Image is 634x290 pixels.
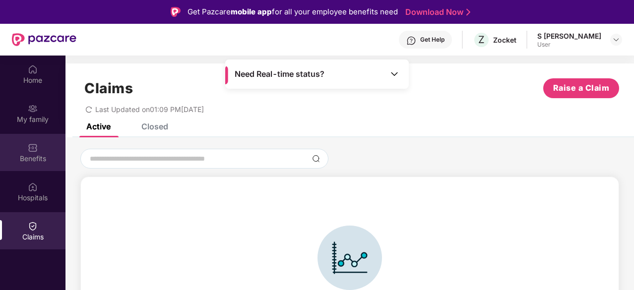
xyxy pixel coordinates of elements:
img: Toggle Icon [389,69,399,79]
div: Get Pazcare for all your employee benefits need [188,6,398,18]
span: Need Real-time status? [235,69,324,79]
img: svg+xml;base64,PHN2ZyB3aWR0aD0iMjAiIGhlaWdodD0iMjAiIHZpZXdCb3g9IjAgMCAyMCAyMCIgZmlsbD0ibm9uZSIgeG... [28,104,38,114]
img: svg+xml;base64,PHN2ZyBpZD0iQmVuZWZpdHMiIHhtbG5zPSJodHRwOi8vd3d3LnczLm9yZy8yMDAwL3N2ZyIgd2lkdGg9Ij... [28,143,38,153]
div: Active [86,121,111,131]
div: User [537,41,601,49]
img: Stroke [466,7,470,17]
img: svg+xml;base64,PHN2ZyBpZD0iU2VhcmNoLTMyeDMyIiB4bWxucz0iaHR0cDovL3d3dy53My5vcmcvMjAwMC9zdmciIHdpZH... [312,155,320,163]
img: svg+xml;base64,PHN2ZyBpZD0iSGVscC0zMngzMiIgeG1sbnM9Imh0dHA6Ly93d3cudzMub3JnLzIwMDAvc3ZnIiB3aWR0aD... [406,36,416,46]
div: Zocket [493,35,516,45]
a: Download Now [405,7,467,17]
h1: Claims [84,80,133,97]
img: svg+xml;base64,PHN2ZyBpZD0iQ2xhaW0iIHhtbG5zPSJodHRwOi8vd3d3LnczLm9yZy8yMDAwL3N2ZyIgd2lkdGg9IjIwIi... [28,221,38,231]
span: Raise a Claim [553,82,610,94]
button: Raise a Claim [543,78,619,98]
img: svg+xml;base64,PHN2ZyBpZD0iSG9zcGl0YWxzIiB4bWxucz0iaHR0cDovL3d3dy53My5vcmcvMjAwMC9zdmciIHdpZHRoPS... [28,182,38,192]
img: svg+xml;base64,PHN2ZyBpZD0iSG9tZSIgeG1sbnM9Imh0dHA6Ly93d3cudzMub3JnLzIwMDAvc3ZnIiB3aWR0aD0iMjAiIG... [28,64,38,74]
div: Closed [141,121,168,131]
div: Get Help [420,36,444,44]
span: redo [85,105,92,114]
span: Last Updated on 01:09 PM[DATE] [95,105,204,114]
img: svg+xml;base64,PHN2ZyBpZD0iSWNvbl9DbGFpbSIgZGF0YS1uYW1lPSJJY29uIENsYWltIiB4bWxucz0iaHR0cDovL3d3dy... [317,226,382,290]
img: svg+xml;base64,PHN2ZyBpZD0iRHJvcGRvd24tMzJ4MzIiIHhtbG5zPSJodHRwOi8vd3d3LnczLm9yZy8yMDAwL3N2ZyIgd2... [612,36,620,44]
strong: mobile app [231,7,272,16]
img: New Pazcare Logo [12,33,76,46]
div: S [PERSON_NAME] [537,31,601,41]
img: Logo [171,7,181,17]
span: Z [478,34,485,46]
